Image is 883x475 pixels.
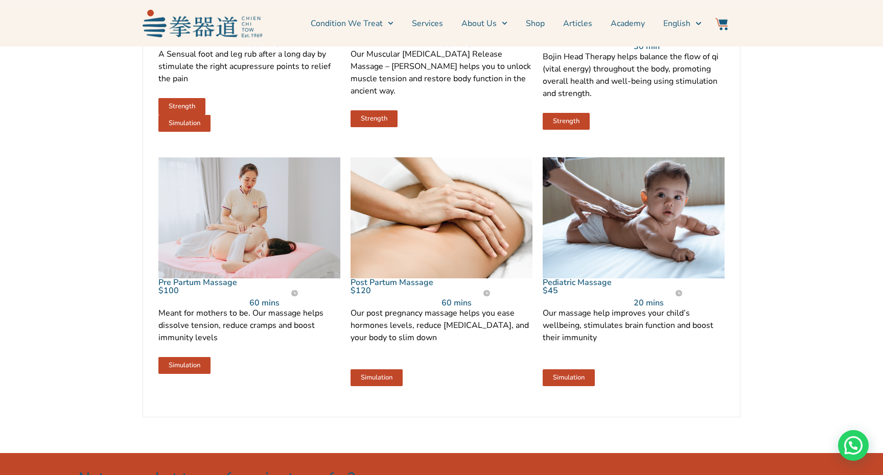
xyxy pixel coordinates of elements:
[676,290,682,296] img: Time Grey
[715,18,728,30] img: Website Icon-03
[158,277,237,288] a: Pre Partum Massage
[553,118,579,125] span: Strength
[267,11,702,36] nav: Menu
[351,307,532,356] p: Our post pregnancy massage helps you ease hormones levels, reduce [MEDICAL_DATA], and your body t...
[169,362,200,369] span: Simulation
[351,110,398,127] a: Strength
[412,11,443,36] a: Services
[483,290,490,296] img: Time Grey
[663,17,690,30] span: English
[543,307,725,356] p: Our massage help improves your child’s wellbeing, stimulates brain function and boost their immunity
[158,287,249,295] p: $100
[158,48,340,85] p: A Sensual foot and leg rub after a long day by stimulate the right acupressure points to relief t...
[291,290,298,296] img: Time Grey
[543,113,590,130] a: Strength
[169,103,195,110] span: Strength
[158,115,211,132] a: Simulation
[543,369,595,386] a: Simulation
[461,11,507,36] a: About Us
[563,11,592,36] a: Articles
[351,277,433,288] a: Post Partum Massage
[158,357,211,374] a: Simulation
[361,374,392,381] span: Simulation
[663,11,701,36] a: English
[526,11,545,36] a: Shop
[351,287,441,295] p: $120
[543,287,634,295] p: $45
[543,277,612,288] a: Pediatric Massage
[553,374,585,381] span: Simulation
[634,299,725,307] p: 20 mins
[351,49,531,97] span: Our Muscular [MEDICAL_DATA] Release Massage – [PERSON_NAME] helps you to unlock muscle tension an...
[249,299,340,307] p: 60 mins
[441,299,532,307] p: 60 mins
[311,11,393,36] a: Condition We Treat
[158,307,340,344] p: Meant for mothers to be. Our massage helps dissolve tension, reduce cramps and boost immunity levels
[169,120,200,127] span: Simulation
[158,98,205,115] a: Strength
[543,51,725,100] p: Bojin Head Therapy helps balance the flow of qi (vital energy) throughout the body, promoting ove...
[361,115,387,122] span: Strength
[611,11,645,36] a: Academy
[351,369,403,386] a: Simulation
